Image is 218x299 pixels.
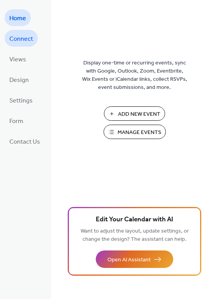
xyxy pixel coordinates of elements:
span: Connect [9,33,33,45]
button: Open AI Assistant [96,250,173,268]
button: Add New Event [104,106,165,121]
span: Form [9,115,23,127]
span: Views [9,54,26,66]
span: Want to adjust the layout, update settings, or change the design? The assistant can help. [81,226,189,245]
span: Contact Us [9,136,40,148]
a: Views [5,50,31,67]
a: Design [5,71,33,88]
a: Connect [5,30,38,47]
button: Manage Events [104,125,166,139]
span: Add New Event [118,110,160,118]
span: Settings [9,95,33,107]
span: Display one-time or recurring events, sync with Google, Outlook, Zoom, Eventbrite, Wix Events or ... [82,59,187,92]
a: Form [5,112,28,129]
a: Home [5,9,31,26]
span: Open AI Assistant [107,256,151,264]
span: Home [9,12,26,24]
span: Edit Your Calendar with AI [96,214,173,225]
span: Manage Events [118,129,161,137]
span: Design [9,74,29,86]
a: Settings [5,92,37,108]
a: Contact Us [5,133,45,149]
